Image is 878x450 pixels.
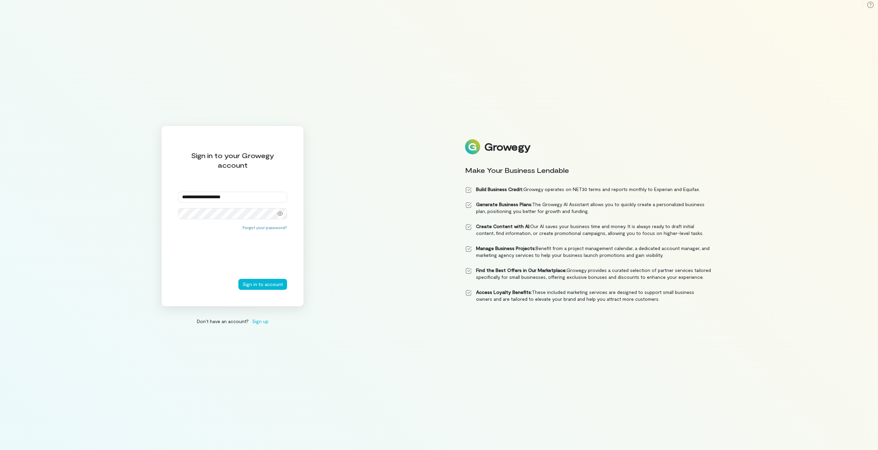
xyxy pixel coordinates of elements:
div: Don’t have an account? [161,318,304,325]
li: Benefit from a project management calendar, a dedicated account manager, and marketing agency ser... [465,245,711,259]
li: The Growegy AI Assistant allows you to quickly create a personalized business plan, positioning y... [465,201,711,215]
strong: Access Loyalty Benefits: [476,289,532,295]
li: These included marketing services are designed to support small business owners and are tailored ... [465,289,711,303]
div: Growegy [484,141,530,153]
div: Sign in to your Growegy account [178,151,287,170]
li: Growegy operates on NET30 terms and reports monthly to Experian and Equifax. [465,186,711,193]
button: Sign in to account [238,279,287,290]
strong: Create Content with AI: [476,223,530,229]
strong: Manage Business Projects: [476,245,536,251]
li: Growegy provides a curated selection of partner services tailored specifically for small business... [465,267,711,281]
div: Make Your Business Lendable [465,165,711,175]
span: Sign up [252,318,269,325]
li: Our AI saves your business time and money. It is always ready to draft initial content, find info... [465,223,711,237]
strong: Build Business Credit: [476,186,523,192]
strong: Find the Best Offers in Our Marketplace: [476,267,567,273]
button: Forgot your password? [242,225,287,230]
img: Logo [465,139,480,154]
strong: Generate Business Plans: [476,201,532,207]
